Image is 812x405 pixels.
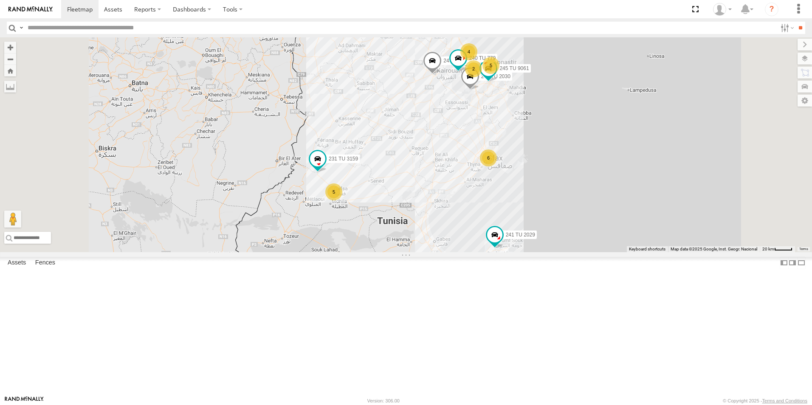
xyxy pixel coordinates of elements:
[629,246,665,252] button: Keyboard shortcuts
[325,183,342,200] div: 5
[8,6,53,12] img: rand-logo.svg
[5,397,44,405] a: Visit our Website
[31,257,59,269] label: Fences
[3,257,30,269] label: Assets
[760,246,795,252] button: Map Scale: 20 km per 39 pixels
[18,22,25,34] label: Search Query
[460,43,477,60] div: 4
[506,232,535,238] span: 241 TU 2029
[671,247,757,251] span: Map data ©2025 Google, Inst. Geogr. Nacional
[799,247,808,251] a: Terms (opens in new tab)
[443,58,473,64] span: 245 TU 9062
[4,65,16,76] button: Zoom Home
[798,95,812,107] label: Map Settings
[797,257,806,269] label: Hide Summary Table
[469,55,496,61] span: 240 TU 779
[762,247,774,251] span: 20 km
[762,398,807,403] a: Terms and Conditions
[777,22,795,34] label: Search Filter Options
[780,257,788,269] label: Dock Summary Table to the Left
[481,73,510,79] span: 241 TU 2030
[499,65,529,71] span: 245 TU 9061
[765,3,778,16] i: ?
[710,3,735,16] div: Nejah Benkhalifa
[465,60,482,77] div: 2
[329,156,358,162] span: 231 TU 3159
[788,257,797,269] label: Dock Summary Table to the Right
[723,398,807,403] div: © Copyright 2025 -
[4,81,16,93] label: Measure
[367,398,400,403] div: Version: 306.00
[480,149,497,166] div: 6
[4,211,21,228] button: Drag Pegman onto the map to open Street View
[4,42,16,53] button: Zoom in
[4,53,16,65] button: Zoom out
[482,57,499,74] div: 5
